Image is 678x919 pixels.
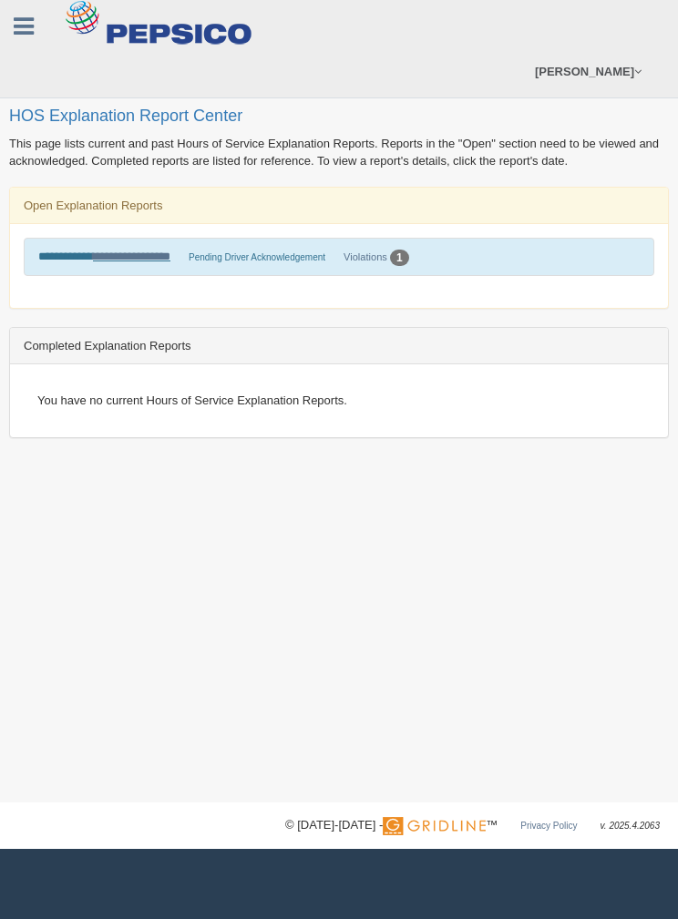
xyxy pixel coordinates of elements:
[285,816,660,835] div: © [DATE]-[DATE] - ™
[189,252,325,262] span: Pending Driver Acknowledgement
[344,251,387,262] a: Violations
[390,250,409,266] div: 1
[24,378,654,423] div: You have no current Hours of Service Explanation Reports.
[601,821,660,831] span: v. 2025.4.2063
[10,328,668,364] div: Completed Explanation Reports
[526,46,651,97] a: [PERSON_NAME]
[10,188,668,224] div: Open Explanation Reports
[520,821,577,831] a: Privacy Policy
[383,817,486,835] img: Gridline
